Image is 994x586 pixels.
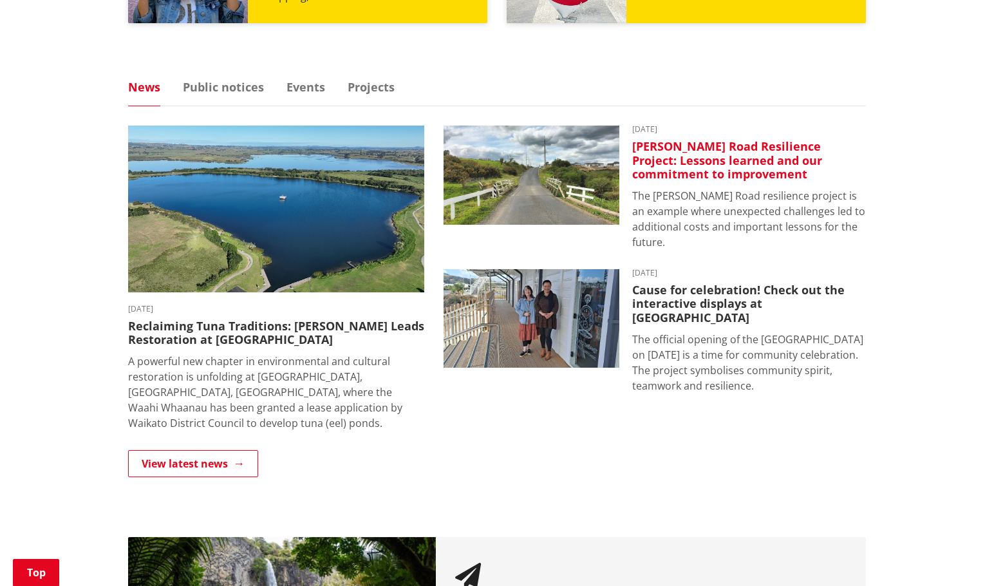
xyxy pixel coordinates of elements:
[632,188,866,250] p: The [PERSON_NAME] Road resilience project is an example where unexpected challenges led to additi...
[632,126,866,133] time: [DATE]
[935,532,981,578] iframe: Messenger Launcher
[632,269,866,277] time: [DATE]
[128,305,424,313] time: [DATE]
[444,269,866,393] a: [DATE] Cause for celebration! Check out the interactive displays at [GEOGRAPHIC_DATA] The officia...
[183,81,264,93] a: Public notices
[128,81,160,93] a: News
[444,126,866,250] a: [DATE] [PERSON_NAME] Road Resilience Project: Lessons learned and our commitment to improvement T...
[632,283,866,325] h3: Cause for celebration! Check out the interactive displays at [GEOGRAPHIC_DATA]
[632,140,866,182] h3: [PERSON_NAME] Road Resilience Project: Lessons learned and our commitment to improvement
[128,319,424,347] h3: Reclaiming Tuna Traditions: [PERSON_NAME] Leads Restoration at [GEOGRAPHIC_DATA]
[128,126,424,292] img: Lake Waahi (Lake Puketirini in the foreground)
[286,81,325,93] a: Events
[128,450,258,477] a: View latest news
[348,81,395,93] a: Projects
[632,332,866,393] p: The official opening of the [GEOGRAPHIC_DATA] on [DATE] is a time for community celebration. The ...
[128,126,424,431] a: [DATE] Reclaiming Tuna Traditions: [PERSON_NAME] Leads Restoration at [GEOGRAPHIC_DATA] A powerfu...
[13,559,59,586] a: Top
[444,269,619,368] img: Huntly Museum - Debra Kane and Kristy Wilson
[128,354,424,431] p: A powerful new chapter in environmental and cultural restoration is unfolding at [GEOGRAPHIC_DATA...
[444,126,619,225] img: PR-21222 Huia Road Relience Munro Road Bridge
